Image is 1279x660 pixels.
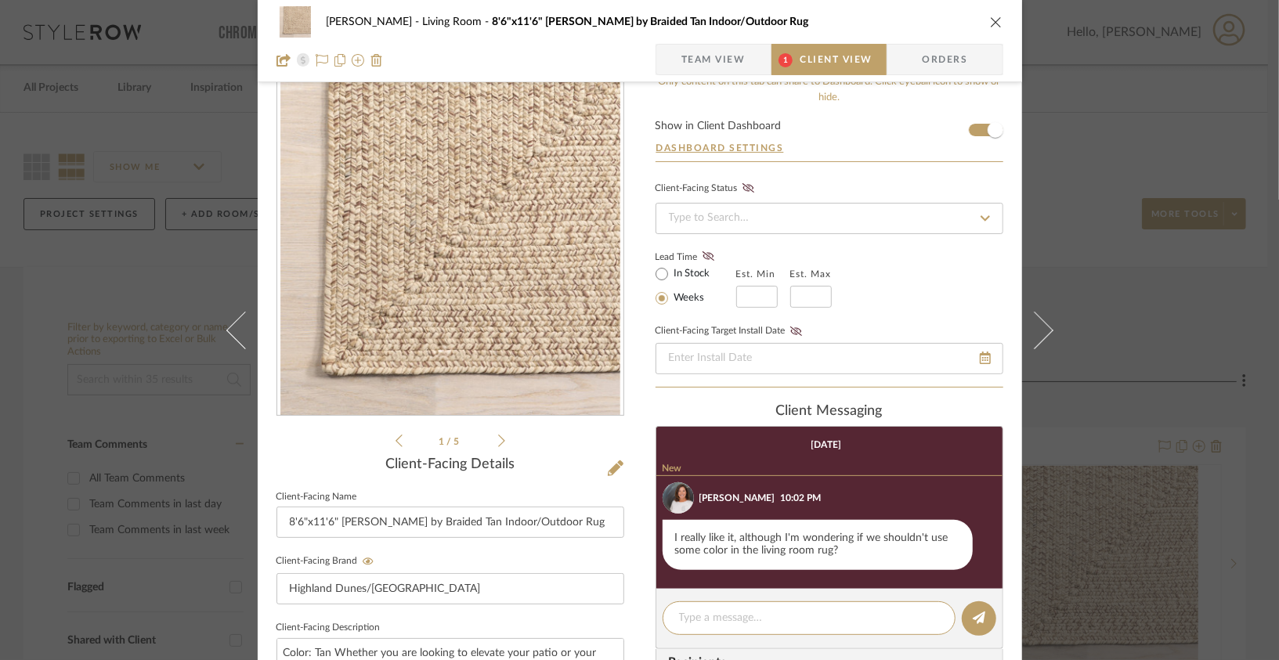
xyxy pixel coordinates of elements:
[811,439,841,450] div: [DATE]
[493,16,809,27] span: 8'6"x11'6" [PERSON_NAME] by Braided Tan Indoor/Outdoor Rug
[656,203,1003,234] input: Type to Search…
[800,44,873,75] span: Client View
[656,403,1003,420] div: client Messaging
[656,264,736,308] mat-radio-group: Select item type
[779,53,793,67] span: 1
[681,44,746,75] span: Team View
[736,269,776,280] label: Est. Min
[277,76,623,416] div: 0
[656,463,1003,476] div: New
[790,269,832,280] label: Est. Max
[280,76,620,416] img: d4869d2e-3a9e-48d3-bb14-842313e3c8e5_436x436.jpg
[276,6,314,38] img: d4869d2e-3a9e-48d3-bb14-842313e3c8e5_48x40.jpg
[671,291,705,305] label: Weeks
[276,493,357,501] label: Client-Facing Name
[453,437,461,446] span: 5
[989,15,1003,29] button: close
[656,141,785,155] button: Dashboard Settings
[327,16,423,27] span: [PERSON_NAME]
[656,74,1003,105] div: Only content on this tab can share to Dashboard. Click eyeball icon to show or hide.
[276,556,379,567] label: Client-Facing Brand
[656,181,759,197] div: Client-Facing Status
[663,520,973,570] div: I really like it, although I'm wondering if we shouldn't use some color in the living room rug?
[446,437,453,446] span: /
[276,456,624,474] div: Client-Facing Details
[656,343,1003,374] input: Enter Install Date
[786,326,807,337] button: Client-Facing Target Install Date
[423,16,493,27] span: Living Room
[656,250,736,264] label: Lead Time
[781,491,822,505] div: 10:02 PM
[276,624,381,632] label: Client-Facing Description
[698,249,719,265] button: Lead Time
[663,482,694,514] img: 469f4fe9-1b62-4cef-abec-f5031b2da093.png
[656,326,807,337] label: Client-Facing Target Install Date
[439,437,446,446] span: 1
[671,267,710,281] label: In Stock
[905,44,985,75] span: Orders
[276,507,624,538] input: Enter Client-Facing Item Name
[370,54,383,67] img: Remove from project
[699,491,775,505] div: [PERSON_NAME]
[276,573,624,604] input: Enter Client-Facing Brand
[358,556,379,567] button: Client-Facing Brand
